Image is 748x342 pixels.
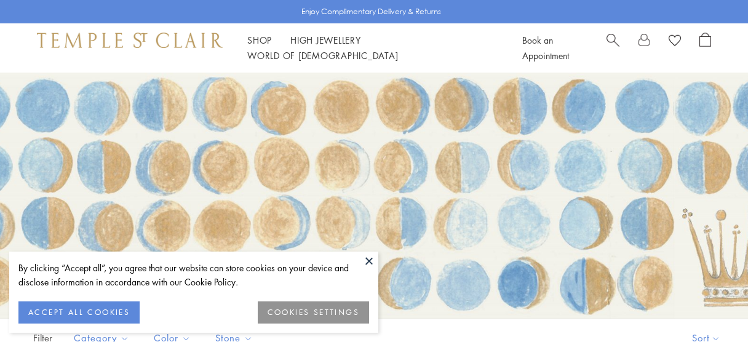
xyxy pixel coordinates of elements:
[18,261,369,289] div: By clicking “Accept all”, you agree that our website can store cookies on your device and disclos...
[37,33,223,47] img: Temple St. Clair
[247,49,398,62] a: World of [DEMOGRAPHIC_DATA]World of [DEMOGRAPHIC_DATA]
[18,301,140,324] button: ACCEPT ALL COOKIES
[247,34,272,46] a: ShopShop
[699,33,711,63] a: Open Shopping Bag
[522,34,569,62] a: Book an Appointment
[258,301,369,324] button: COOKIES SETTINGS
[669,33,681,51] a: View Wishlist
[301,6,441,18] p: Enjoy Complimentary Delivery & Returns
[247,33,495,63] nav: Main navigation
[290,34,361,46] a: High JewelleryHigh Jewellery
[607,33,619,63] a: Search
